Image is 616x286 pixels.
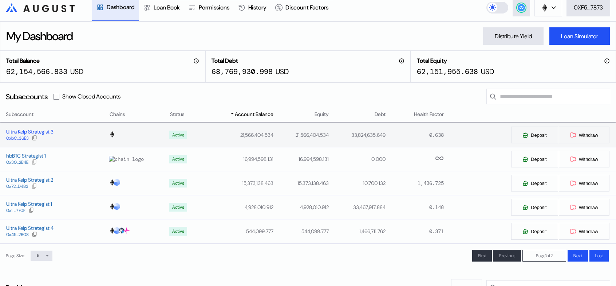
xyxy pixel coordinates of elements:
[495,32,532,40] div: Distribute Yield
[199,4,229,11] div: Permissions
[511,223,558,240] button: Deposit
[154,4,180,11] div: Loan Book
[107,3,135,11] div: Dashboard
[114,179,120,186] img: chain logo
[531,205,546,210] span: Deposit
[558,223,610,240] button: Withdraw
[212,57,238,65] h2: Total Debt
[201,147,274,171] td: 16,994,598.131
[109,203,115,210] img: chain logo
[6,253,25,259] div: Page Size:
[579,156,598,162] span: Withdraw
[417,67,478,76] div: 62,151,955.638
[172,229,184,234] div: Active
[329,147,386,171] td: 0.000
[558,150,610,168] button: Withdraw
[595,253,603,259] span: Last
[118,227,125,234] img: chain logo
[274,171,329,195] td: 15,373,138.463
[329,195,386,219] td: 33,467,917.884
[274,147,329,171] td: 16,994,598.131
[170,111,185,118] span: Status
[6,232,29,237] div: 0x45...2608
[386,123,444,147] td: 0.638
[70,67,83,76] div: USD
[109,156,144,162] img: chain logo
[201,219,274,243] td: 544,099.777
[579,132,598,138] span: Withdraw
[6,92,48,101] div: Subaccounts
[123,227,130,234] img: chain logo
[561,32,598,40] div: Loan Simulator
[531,156,546,162] span: Deposit
[558,126,610,144] button: Withdraw
[511,126,558,144] button: Deposit
[172,156,184,162] div: Active
[6,177,53,183] div: Ultra Kelp Strategist 2
[511,198,558,216] button: Deposit
[109,227,115,234] img: chain logo
[274,219,329,243] td: 544,099.777
[6,184,28,189] div: 0x72...D483
[511,174,558,192] button: Deposit
[6,225,54,231] div: Ultra Kelp Strategist 4
[493,250,521,262] button: Previous
[417,57,447,65] h2: Total Equity
[375,111,386,118] span: Debt
[511,150,558,168] button: Deposit
[478,253,486,259] span: First
[62,93,121,100] label: Show Closed Accounts
[248,4,266,11] div: History
[329,171,386,195] td: 10,700.132
[386,195,444,219] td: 0.148
[531,229,546,234] span: Deposit
[6,111,33,118] span: Subaccount
[589,250,609,262] button: Last
[201,123,274,147] td: 21,566,404.534
[285,4,328,11] div: Discount Factors
[172,181,184,186] div: Active
[386,171,444,195] td: 1,436.725
[201,171,274,195] td: 15,373,138.463
[579,205,598,210] span: Withdraw
[573,253,582,259] span: Next
[110,111,125,118] span: Chains
[483,27,544,45] button: Distribute Yield
[549,27,610,45] button: Loan Simulator
[541,4,549,12] img: chain logo
[235,111,273,118] span: Account Balance
[172,132,184,138] div: Active
[109,131,115,138] img: chain logo
[6,201,52,207] div: Ultra Kelp Strategist 1
[6,57,40,65] h2: Total Balance
[536,253,553,259] span: Page 1 of 2
[274,123,329,147] td: 21,566,404.534
[531,181,546,186] span: Deposit
[6,152,46,159] div: hbBTC Strategist 1
[6,28,72,44] div: My Dashboard
[6,136,29,141] div: 0xbC...36E3
[315,111,329,118] span: Equity
[274,195,329,219] td: 4,928,010.912
[212,67,273,76] div: 68,769,930.998
[172,205,184,210] div: Active
[579,181,598,186] span: Withdraw
[499,253,515,259] span: Previous
[574,4,603,11] div: 0XF5...7873
[6,208,25,213] div: 0x1f...770F
[201,195,274,219] td: 4,928,010.912
[558,174,610,192] button: Withdraw
[6,160,28,165] div: 0x30...2B4E
[6,67,67,76] div: 62,154,566.833
[114,203,120,210] img: chain logo
[472,250,492,262] button: First
[329,123,386,147] td: 33,824,635.649
[386,219,444,243] td: 0.371
[114,227,120,234] img: chain logo
[579,229,598,234] span: Withdraw
[558,198,610,216] button: Withdraw
[568,250,588,262] button: Next
[481,67,494,76] div: USD
[329,219,386,243] td: 1,466,711.762
[276,67,289,76] div: USD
